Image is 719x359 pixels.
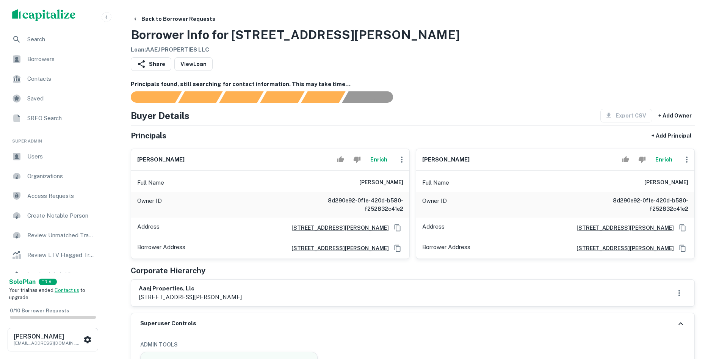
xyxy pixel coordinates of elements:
h5: Corporate Hierarchy [131,265,205,276]
h6: Loan : AAEJ PROPERTIES LLC [131,45,460,54]
a: Contacts [6,70,100,88]
button: Copy Address [392,222,403,234]
div: Your request is received and processing... [178,91,222,103]
button: + Add Owner [655,109,695,122]
p: Full Name [137,178,164,187]
div: TRIAL [39,279,57,285]
h6: aaej properties, llc [139,284,242,293]
button: Reject [635,152,649,167]
a: [STREET_ADDRESS][PERSON_NAME] [285,224,389,232]
span: Access Requests [27,191,95,201]
p: [EMAIL_ADDRESS][DOMAIN_NAME] [14,340,82,346]
a: Review Unmatched Transactions [6,226,100,245]
span: Review LTV Flagged Transactions [27,251,95,260]
h6: 8d290e92-0f1e-420d-b580-f252832c41e2 [312,196,403,213]
li: Super Admin [6,129,100,147]
h6: Principals found, still searching for contact information. This may take time... [131,80,695,89]
div: AI fulfillment process complete. [342,91,402,103]
div: Documents found, AI parsing details... [219,91,263,103]
p: Borrower Address [137,243,185,254]
span: 0 / 10 Borrower Requests [10,308,69,314]
p: Address [137,222,160,234]
span: Create Notable Person [27,211,95,220]
a: [STREET_ADDRESS][PERSON_NAME] [570,244,674,252]
h5: Principals [131,130,166,141]
a: Search [6,30,100,49]
div: Sending borrower request to AI... [122,91,179,103]
span: Lender Admin View [27,270,95,279]
h6: [PERSON_NAME] [422,155,470,164]
button: Copy Address [677,243,688,254]
span: Search [27,35,95,44]
h6: [PERSON_NAME] [359,178,403,187]
div: Principals found, still searching for contact information. This may take time... [301,91,345,103]
p: Owner ID [422,196,447,213]
strong: Solo Plan [9,278,36,285]
span: Borrowers [27,55,95,64]
button: Share [131,57,171,71]
h4: Buyer Details [131,109,190,122]
a: Borrowers [6,50,100,68]
a: SoloPlan [9,277,36,287]
img: capitalize-logo.png [12,9,76,21]
h6: [PERSON_NAME] [644,178,688,187]
a: Review LTV Flagged Transactions [6,246,100,264]
a: Lender Admin View [6,266,100,284]
h6: [PERSON_NAME] [14,334,82,340]
a: [STREET_ADDRESS][PERSON_NAME] [570,224,674,232]
a: [STREET_ADDRESS][PERSON_NAME] [285,244,389,252]
button: Copy Address [677,222,688,234]
button: Accept [619,152,632,167]
button: Copy Address [392,243,403,254]
a: Saved [6,89,100,108]
button: Accept [334,152,347,167]
span: Organizations [27,172,95,181]
button: Enrich [652,152,676,167]
span: SREO Search [27,114,95,123]
h6: Superuser Controls [140,319,196,328]
a: Organizations [6,167,100,185]
button: Reject [350,152,363,167]
a: Contact us [55,287,79,293]
span: Users [27,152,95,161]
p: Full Name [422,178,449,187]
h6: ADMIN TOOLS [140,340,685,349]
span: Contacts [27,74,95,83]
p: Address [422,222,445,234]
p: Owner ID [137,196,162,213]
span: Review Unmatched Transactions [27,231,95,240]
h3: Borrower Info for [STREET_ADDRESS][PERSON_NAME] [131,26,460,44]
div: Principals found, AI now looking for contact information... [260,91,304,103]
button: [PERSON_NAME][EMAIL_ADDRESS][DOMAIN_NAME] [8,328,98,351]
span: Your trial has ended. to upgrade. [9,287,85,301]
button: + Add Principal [649,129,695,143]
p: Borrower Address [422,243,470,254]
span: Saved [27,94,95,103]
p: [STREET_ADDRESS][PERSON_NAME] [139,293,242,302]
button: Back to Borrower Requests [129,12,218,26]
a: Users [6,147,100,166]
a: ViewLoan [174,57,213,71]
a: Create Notable Person [6,207,100,225]
a: Access Requests [6,187,100,205]
button: Enrich [367,152,391,167]
a: SREO Search [6,109,100,127]
h6: 8d290e92-0f1e-420d-b580-f252832c41e2 [597,196,688,213]
h6: [PERSON_NAME] [137,155,185,164]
